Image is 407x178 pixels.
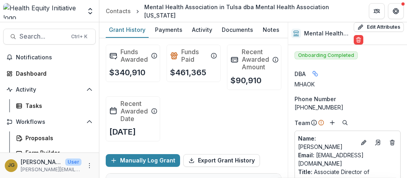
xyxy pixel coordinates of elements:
span: Title : [298,168,312,175]
span: Activity [16,86,83,93]
div: Dashboard [16,69,89,78]
h2: Recent Awarded Date [120,100,148,123]
nav: breadcrumb [103,1,359,21]
button: Notifications [3,51,96,64]
div: Payments [152,24,186,35]
button: Export Grant History [183,154,260,167]
a: Tasks [13,99,96,112]
button: Open Workflows [3,115,96,128]
button: Edit [359,138,368,147]
div: Ctrl + K [70,32,89,41]
a: Form Builder [13,146,96,159]
div: Mental Health Association in Tulsa dba Mental Health Association [US_STATE] [144,3,356,20]
p: [PERSON_NAME] [298,134,356,151]
span: Onboarding Completed [295,51,358,59]
a: Notes [260,22,283,38]
a: Name: [PERSON_NAME] [298,134,356,151]
span: DBA [295,70,306,78]
span: Phone Number [295,95,336,103]
h2: Recent Awarded Amount [242,48,269,71]
button: Search [340,118,350,127]
button: Deletes [388,138,397,147]
div: Notes [260,24,283,35]
p: User [65,158,81,166]
a: Email: [EMAIL_ADDRESS][DOMAIN_NAME] [298,151,397,168]
a: Documents [219,22,256,38]
div: Grant History [106,24,149,35]
p: $340,910 [109,67,145,78]
span: Search... [19,33,66,40]
h2: Mental Health Association in Tulsa dba Mental Health Association [US_STATE] [304,30,351,37]
button: More [85,161,94,170]
div: Documents [219,24,256,35]
h2: Funds Paid [181,48,208,63]
a: Payments [152,22,186,38]
button: Open Activity [3,83,96,96]
p: [DATE] [109,126,136,138]
a: Go to contact [372,136,384,149]
a: Dashboard [3,67,96,80]
p: [PERSON_NAME][EMAIL_ADDRESS][PERSON_NAME][DATE][DOMAIN_NAME] [21,166,81,173]
button: Edit Attributes [354,22,404,32]
div: Activity [189,24,215,35]
p: $461,365 [170,67,206,78]
div: Tasks [25,102,89,110]
button: Partners [369,3,385,19]
div: Contacts [106,7,131,15]
div: Proposals [25,134,89,142]
p: [PERSON_NAME] [21,158,62,166]
a: Proposals [13,131,96,145]
span: Name : [298,135,316,142]
span: Notifications [16,54,93,61]
a: Grant History [106,22,149,38]
h2: Funds Awarded [120,48,148,63]
button: Search... [3,29,96,45]
p: Team [295,119,310,127]
button: Delete [354,35,363,45]
img: Health Equity Initiative logo [3,3,81,19]
div: [PHONE_NUMBER] [295,103,401,111]
a: Contacts [103,5,134,17]
button: Open entity switcher [85,3,96,19]
div: Jenna Grant [8,163,15,168]
span: Workflows [16,119,83,125]
div: MHAOK [295,80,401,88]
button: Manually Log Grant [106,154,180,167]
a: Activity [189,22,215,38]
button: Get Help [388,3,404,19]
div: Form Builder [25,149,89,157]
button: Add [328,118,337,127]
p: $90,910 [231,74,262,86]
button: Linked binding [309,67,322,80]
span: Email: [298,152,314,158]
